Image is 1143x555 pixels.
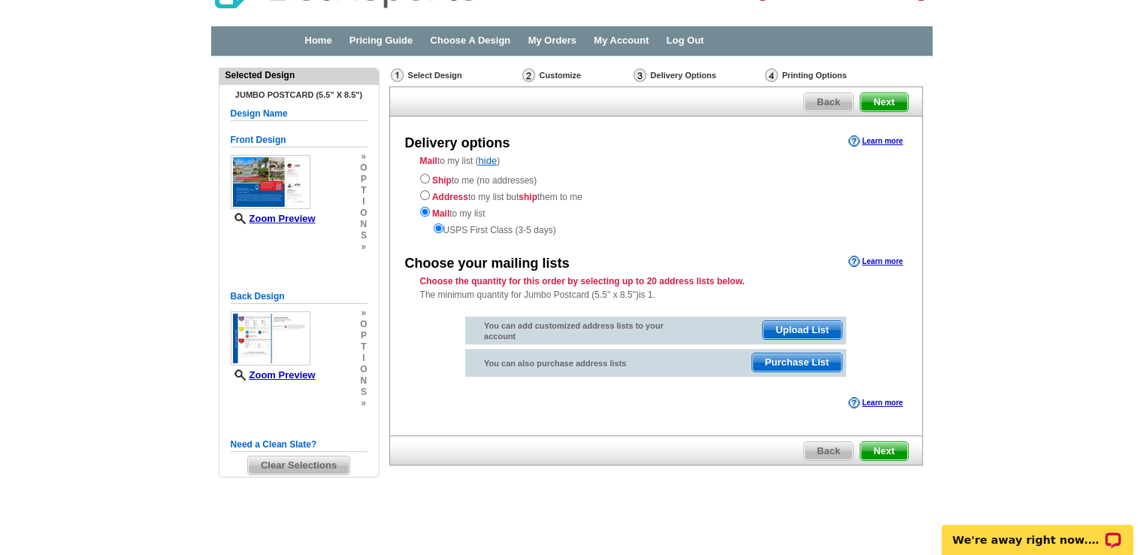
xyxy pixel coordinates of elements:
[219,68,379,82] div: Selected Design
[667,35,704,46] a: Log Out
[465,349,682,372] div: You can also purchase address lists
[360,319,367,330] span: o
[231,213,316,224] a: Zoom Preview
[848,135,903,147] a: Learn more
[360,219,367,230] span: n
[231,155,310,209] img: small-thumb.jpg
[764,68,897,83] div: Printing Options
[231,438,367,452] h5: Need a Clean Slate?
[519,192,537,202] strong: ship
[231,369,316,381] a: Zoom Preview
[420,276,745,287] strong: Choose the quantity for this order by selecting up to 20 address lists below.
[360,162,367,174] span: o
[360,387,367,398] span: s
[465,317,682,345] div: You can add customized address lists to your account
[360,174,367,185] span: p
[528,35,576,46] a: My Orders
[431,35,511,46] a: Choose A Design
[360,230,367,241] span: s
[231,311,310,365] img: small-thumb.jpg
[432,175,452,186] strong: Ship
[420,171,892,237] div: to me (no addresses) to my list but them to me to my list
[848,397,903,409] a: Learn more
[360,185,367,196] span: t
[848,256,903,268] a: Learn more
[765,68,778,82] img: Printing Options & Summary
[248,456,349,475] span: Clear Selections
[420,156,437,166] strong: Mail
[432,208,449,219] strong: Mail
[391,68,404,82] img: Select Design
[633,68,646,82] img: Delivery Options
[803,92,854,112] a: Back
[360,196,367,208] span: i
[432,192,468,202] strong: Address
[360,353,367,364] span: i
[521,68,632,83] div: Customize
[360,308,367,319] span: »
[360,398,367,409] span: »
[231,290,367,304] h5: Back Design
[360,364,367,375] span: o
[420,220,892,237] div: USPS First Class (3-5 days)
[349,35,413,46] a: Pricing Guide
[763,321,842,339] span: Upload List
[390,154,922,237] div: to my list ( )
[360,341,367,353] span: t
[522,68,535,82] img: Customize
[360,241,367,253] span: »
[360,208,367,219] span: o
[405,254,570,274] div: Choose your mailing lists
[231,90,367,99] h4: Jumbo Postcard (5.5" x 8.5")
[932,508,1143,555] iframe: LiveChat chat widget
[860,93,907,111] span: Next
[360,151,367,162] span: »
[360,330,367,341] span: p
[389,68,521,86] div: Select Design
[803,441,854,461] a: Back
[594,35,649,46] a: My Account
[804,93,853,111] span: Back
[390,274,922,302] div: The minimum quantity for Jumbo Postcard (5.5" x 8.5")is 1.
[231,107,367,121] h5: Design Name
[360,375,367,387] span: n
[405,134,510,153] div: Delivery options
[752,353,842,372] span: Purchase List
[860,442,907,460] span: Next
[804,442,853,460] span: Back
[632,68,764,86] div: Delivery Options
[231,133,367,147] h5: Front Design
[304,35,331,46] a: Home
[479,155,497,166] a: hide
